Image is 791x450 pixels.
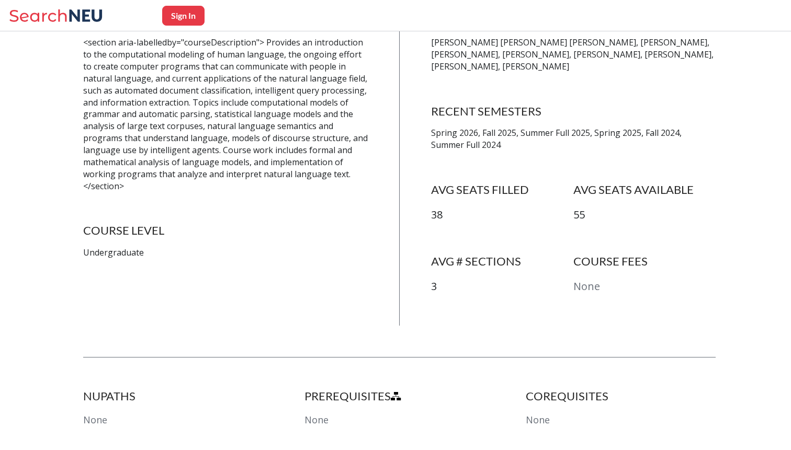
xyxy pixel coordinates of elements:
[431,279,573,294] p: 3
[83,37,368,192] p: <section aria-labelledby="courseDescription"> Provides an introduction to the computational model...
[83,247,368,259] p: Undergraduate
[304,389,494,403] h4: PREREQUISITES
[431,104,716,119] h4: RECENT SEMESTERS
[526,413,550,426] span: None
[162,6,205,26] button: Sign In
[526,389,716,403] h4: COREQUISITES
[573,279,716,294] p: None
[83,223,368,238] h4: COURSE LEVEL
[431,37,716,73] p: [PERSON_NAME] [PERSON_NAME] [PERSON_NAME], [PERSON_NAME], [PERSON_NAME], [PERSON_NAME], [PERSON_N...
[573,254,716,269] h4: COURSE FEES
[573,182,716,197] h4: AVG SEATS AVAILABLE
[573,207,716,223] p: 55
[431,207,573,223] p: 38
[431,254,573,269] h4: AVG # SECTIONS
[83,413,107,426] span: None
[83,389,273,403] h4: NUPATHS
[431,127,716,151] p: Spring 2026, Fall 2025, Summer Full 2025, Spring 2025, Fall 2024, Summer Full 2024
[431,182,573,197] h4: AVG SEATS FILLED
[304,413,329,426] span: None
